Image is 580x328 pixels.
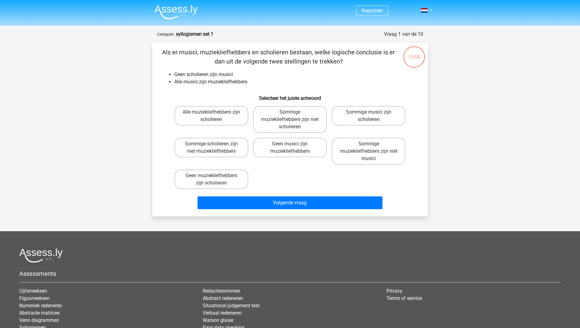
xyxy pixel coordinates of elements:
[203,295,243,301] a: Abstract redeneren
[176,31,213,37] strong: syllogismen set 1
[175,106,248,126] label: Alle muziekliefhebbers zijn scholieren
[386,295,422,301] a: Terms of service
[162,90,418,101] h6: Selecteer het juiste antwoord
[198,196,382,209] button: Volgende vraag
[154,5,198,19] img: Assessly
[174,71,418,78] li: Geen scholieren zijn musici
[386,288,402,294] a: Privacy
[332,138,405,165] label: Sommige muziekliefhebbers zijn niet musici
[19,295,50,301] a: Figuurreeksen
[175,169,248,189] label: Geen muziekliefhebbers zijn scholieren
[157,32,175,37] small: Categorie:
[361,8,383,13] a: Registreer
[19,288,47,294] a: Cijferreeksen
[19,248,63,263] img: Assessly logo
[403,46,426,61] div: 10:00
[253,106,327,133] label: Sommige muziekliefhebbers zijn niet scholieren
[162,48,395,66] p: Als er musici, muziekliefhebbers en scholieren bestaan, welke logische conclusie is er dan uit de...
[203,317,234,323] a: Watson glaser
[203,303,260,308] a: Situational judgement test
[384,31,423,38] div: Vraag 1 van de 10
[19,303,62,308] a: Numeriek redeneren
[19,317,59,323] a: Venn diagrammen
[175,138,248,157] label: Sommige scholieren zijn niet muziekliefhebbers
[332,106,405,126] label: Sommige musici zijn scholieren
[19,270,561,277] h5: Assessments
[203,288,240,294] a: Redactiesommen
[253,138,327,157] label: Geen musici zijn muziekliefhebbers
[203,310,242,316] a: Verbaal redeneren
[19,310,60,316] a: Abstracte matrices
[174,78,418,86] li: Alle musici zijn muziekliefhebbers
